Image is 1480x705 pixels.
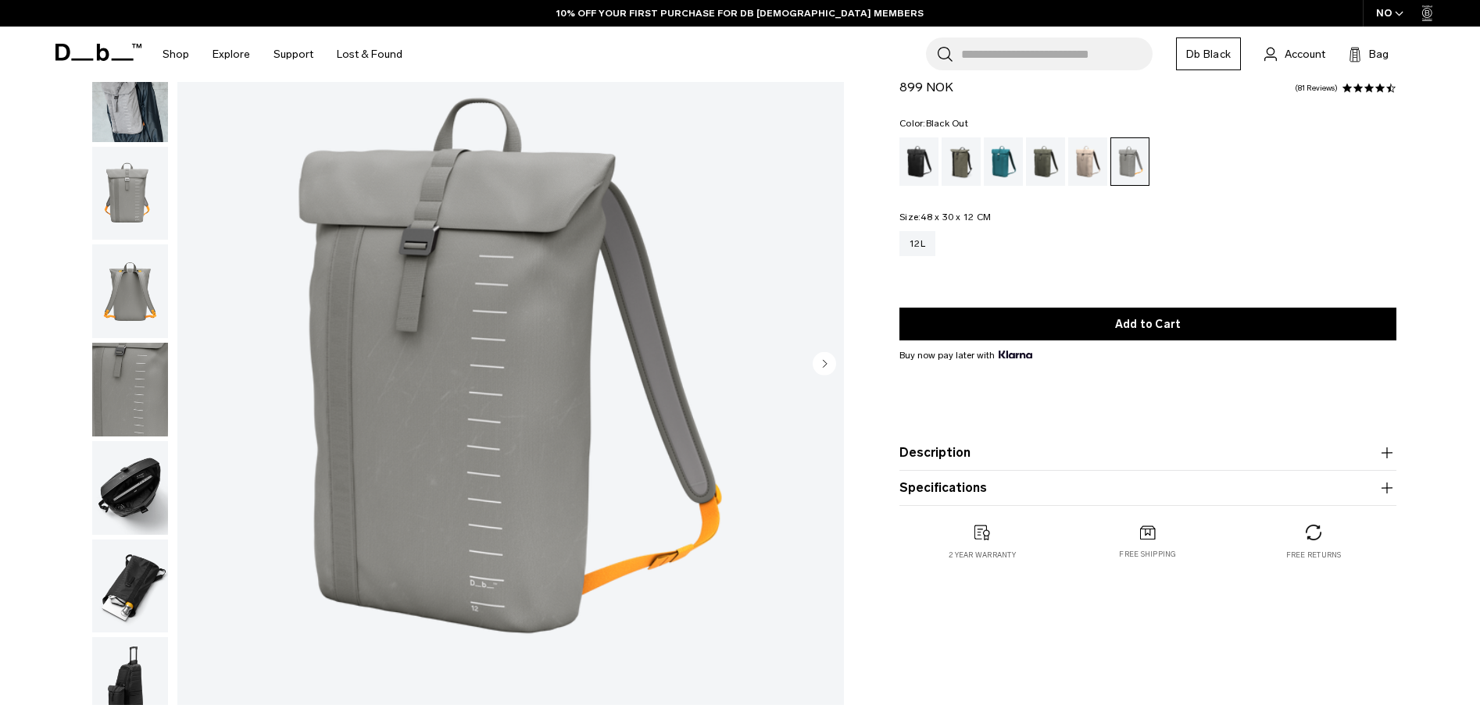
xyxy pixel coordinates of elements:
a: Db Black [1176,37,1241,70]
a: Fogbow Beige [1068,137,1107,186]
a: Black Out [899,137,938,186]
span: 48 x 30 x 12 CM [921,212,991,223]
a: Lost & Found [337,27,402,82]
button: Add to Cart [899,308,1396,340]
legend: Color: [899,119,968,128]
nav: Main Navigation [151,27,414,82]
a: 81 reviews [1295,84,1338,92]
a: 10% OFF YOUR FIRST PURCHASE FOR DB [DEMOGRAPHIC_DATA] MEMBERS [556,6,924,20]
img: Essential Backpack 12L Sand Grey [92,48,168,142]
span: Buy now pay later with [899,348,1032,362]
button: Essential Backpack 12L Sand Grey [91,244,169,339]
p: 2 year warranty [949,550,1016,561]
button: Essential Backpack 12L Sand Grey [91,146,169,241]
p: Free shipping [1119,549,1176,560]
a: Moss Green [1026,137,1065,186]
a: Account [1264,45,1325,63]
span: Bag [1369,46,1389,62]
button: Essential Backpack 12L Sand Grey [91,342,169,437]
a: Sand Grey [1110,137,1149,186]
button: Next slide [813,351,836,378]
a: Explore [213,27,250,82]
a: Midnight Teal [984,137,1023,186]
legend: Size: [899,212,991,222]
a: Forest Green [942,137,981,186]
span: Black Out [926,118,968,129]
img: Essential Backpack 12L Sand Grey [92,147,168,240]
img: Essential Backpack 12L Sand Grey [92,441,168,535]
img: Essential Backpack 12L Sand Grey [92,539,168,633]
p: Free returns [1286,550,1342,561]
a: 12L [899,231,935,256]
button: Essential Backpack 12L Sand Grey [91,440,169,536]
span: Account [1285,46,1325,62]
button: Essential Backpack 12L Sand Grey [91,48,169,143]
span: 899 NOK [899,80,953,94]
img: Essential Backpack 12L Sand Grey [92,244,168,338]
img: {"height" => 20, "alt" => "Klarna"} [999,351,1032,358]
a: Support [273,27,313,82]
button: Bag [1349,45,1389,63]
button: Specifications [899,479,1396,497]
a: Shop [163,27,189,82]
button: Description [899,443,1396,462]
button: Essential Backpack 12L Sand Grey [91,539,169,634]
img: Essential Backpack 12L Sand Grey [92,343,168,436]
